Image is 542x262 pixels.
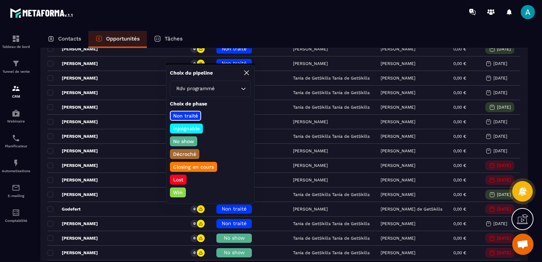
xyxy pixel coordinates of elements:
input: Search for option [216,85,239,93]
p: [PERSON_NAME] [381,61,415,66]
p: [DATE] [497,105,511,110]
a: formationformationTunnel de vente [2,54,30,79]
img: logo [10,6,74,19]
p: [PERSON_NAME] [381,148,415,153]
p: [PERSON_NAME] [48,163,98,168]
p: Automatisations [2,169,30,173]
p: [PERSON_NAME] [381,178,415,182]
p: Non traité [172,112,199,119]
p: [PERSON_NAME] [48,235,98,241]
p: [PERSON_NAME] [48,75,98,81]
p: 0,00 € [453,207,466,212]
span: No show [224,250,245,255]
p: 0 [193,250,195,255]
span: Non traité [222,206,247,212]
p: [PERSON_NAME] de GetSkills [381,207,442,212]
p: [DATE] [497,192,511,197]
p: [PERSON_NAME] [48,61,98,66]
p: [PERSON_NAME] [381,163,415,168]
p: [DATE] [497,178,511,182]
p: [DATE] [497,163,511,168]
p: [PERSON_NAME] [381,119,415,124]
p: [PERSON_NAME] [381,236,415,241]
a: Opportunités [88,31,147,48]
p: [PERSON_NAME] [381,192,415,197]
a: Contacts [40,31,88,48]
a: Ouvrir le chat [512,234,533,255]
p: 0,00 € [453,178,466,182]
a: Tâches [147,31,190,48]
p: [DATE] [493,61,507,66]
p: Choix de phase [170,100,251,107]
p: [DATE] [493,76,507,81]
p: Tâches [165,36,183,42]
span: Rdv programmé [175,85,216,93]
p: [PERSON_NAME] [48,46,98,52]
p: [PERSON_NAME] [48,119,98,125]
a: automationsautomationsAutomatisations [2,153,30,178]
p: CRM [2,94,30,98]
p: [PERSON_NAME] [48,104,98,110]
p: Webinaire [2,119,30,123]
a: emailemailE-mailing [2,178,30,203]
p: Décroché [172,151,197,158]
p: [PERSON_NAME] [381,221,415,226]
span: Non traité [222,60,247,66]
p: 0,00 € [453,163,466,168]
p: Opportunités [106,36,140,42]
p: [PERSON_NAME] [48,192,98,197]
p: Contacts [58,36,81,42]
p: 0 [193,61,195,66]
img: scheduler [12,134,20,142]
img: automations [12,159,20,167]
p: 0,00 € [453,236,466,241]
span: No show [224,235,245,241]
p: [PERSON_NAME] [48,133,98,139]
p: [PERSON_NAME] [381,76,415,81]
span: Non traité [222,46,247,51]
p: [DATE] [493,90,507,95]
p: [DATE] [497,236,511,241]
p: Godefert [48,206,81,212]
p: [DATE] [497,47,511,51]
p: 0,00 € [453,90,466,95]
p: injoignable [172,125,201,132]
p: [PERSON_NAME] [48,90,98,95]
p: No show [172,138,195,145]
img: formation [12,84,20,93]
p: Tunnel de vente [2,70,30,73]
p: [PERSON_NAME] [48,221,98,226]
p: [DATE] [493,134,507,139]
p: Closing en cours [172,163,215,170]
p: Planificateur [2,144,30,148]
p: 0 [193,221,195,226]
img: accountant [12,208,20,217]
p: 0,00 € [453,192,466,197]
p: [PERSON_NAME] [381,47,415,51]
p: [DATE] [493,148,507,153]
span: Non traité [222,220,247,226]
p: Tableau de bord [2,45,30,49]
p: 0,00 € [453,76,466,81]
p: 0 [193,47,195,51]
p: 0 [193,236,195,241]
a: formationformationCRM [2,79,30,104]
p: Lost [172,176,184,183]
img: email [12,184,20,192]
p: [PERSON_NAME] [48,148,98,154]
p: 0,00 € [453,148,466,153]
p: [DATE] [493,221,507,226]
p: 0,00 € [453,221,466,226]
img: automations [12,109,20,118]
p: Comptabilité [2,219,30,223]
p: Choix du pipeline [170,70,213,76]
a: schedulerschedulerPlanificateur [2,129,30,153]
a: formationformationTableau de bord [2,29,30,54]
p: 0,00 € [453,119,466,124]
a: automationsautomationsWebinaire [2,104,30,129]
p: [PERSON_NAME] [381,105,415,110]
p: [PERSON_NAME] [48,177,98,183]
p: 0,00 € [453,61,466,66]
p: [DATE] [493,119,507,124]
img: formation [12,59,20,68]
